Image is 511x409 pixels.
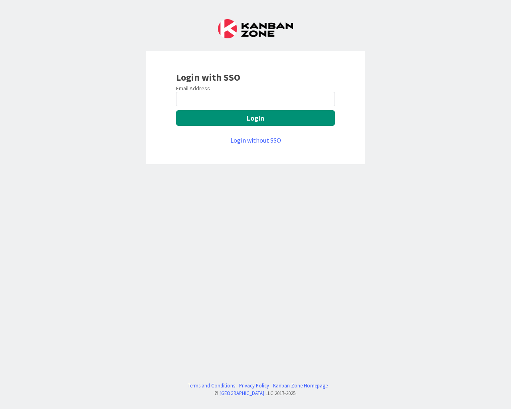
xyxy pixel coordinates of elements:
[176,110,335,126] button: Login
[220,390,264,396] a: [GEOGRAPHIC_DATA]
[184,389,328,397] div: © LLC 2017- 2025 .
[218,19,293,38] img: Kanban Zone
[273,382,328,389] a: Kanban Zone Homepage
[176,71,240,83] b: Login with SSO
[230,136,281,144] a: Login without SSO
[176,85,210,92] label: Email Address
[188,382,235,389] a: Terms and Conditions
[239,382,269,389] a: Privacy Policy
